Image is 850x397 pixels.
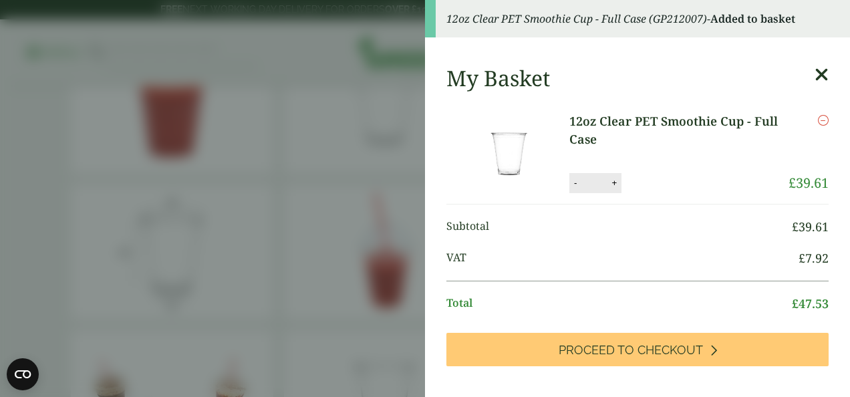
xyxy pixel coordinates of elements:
[446,295,792,313] span: Total
[446,65,550,91] h2: My Basket
[569,112,789,148] a: 12oz Clear PET Smoothie Cup - Full Case
[818,112,829,128] a: Remove this item
[607,177,621,188] button: +
[710,11,795,26] strong: Added to basket
[792,295,799,311] span: £
[570,177,581,188] button: -
[789,174,796,192] span: £
[446,11,707,26] em: 12oz Clear PET Smoothie Cup - Full Case (GP212007)
[799,250,805,266] span: £
[799,250,829,266] bdi: 7.92
[792,219,799,235] span: £
[792,219,829,235] bdi: 39.61
[7,358,39,390] button: Open CMP widget
[446,249,799,267] span: VAT
[446,333,829,366] a: Proceed to Checkout
[559,343,703,358] span: Proceed to Checkout
[446,218,792,236] span: Subtotal
[789,174,829,192] bdi: 39.61
[792,295,829,311] bdi: 47.53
